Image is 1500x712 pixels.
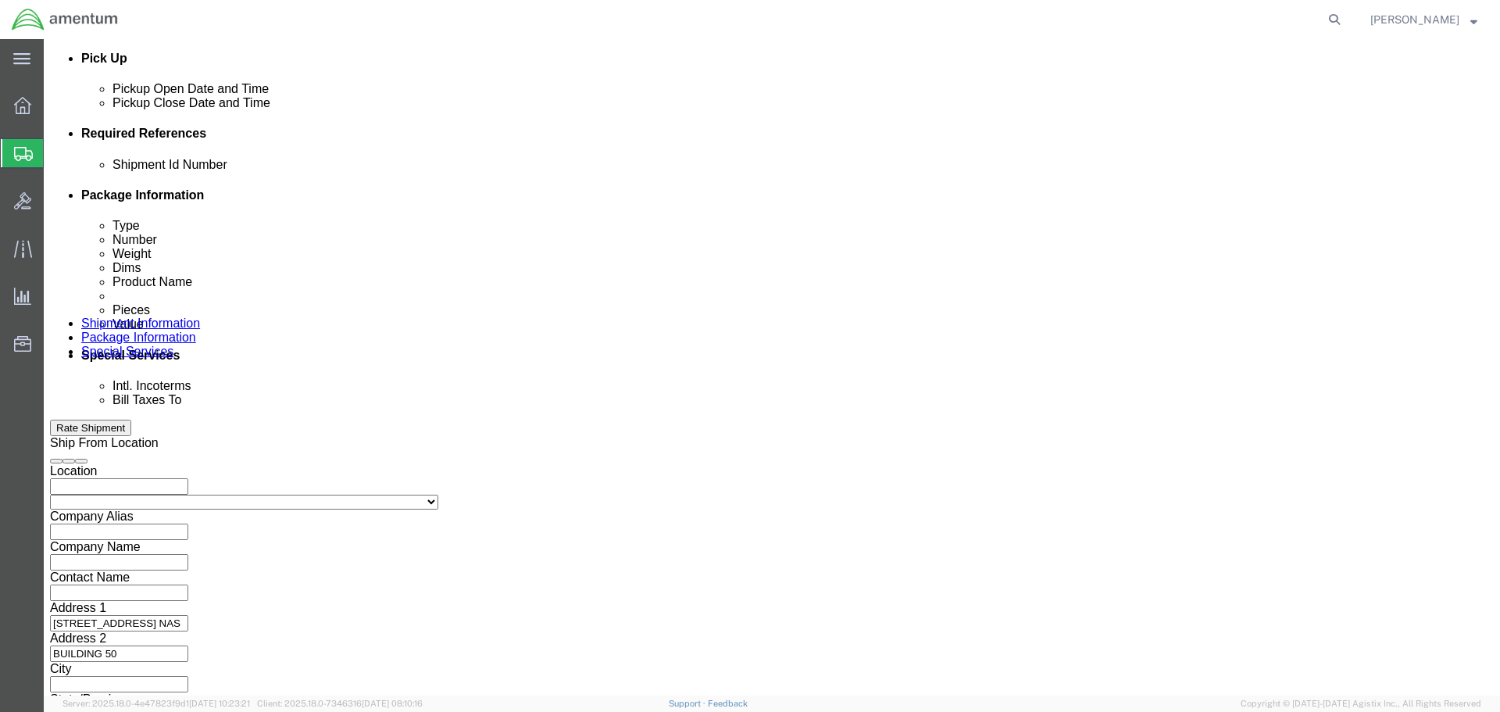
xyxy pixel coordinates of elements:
[362,699,423,708] span: [DATE] 08:10:16
[669,699,708,708] a: Support
[62,699,250,708] span: Server: 2025.18.0-4e47823f9d1
[1241,697,1481,710] span: Copyright © [DATE]-[DATE] Agistix Inc., All Rights Reserved
[1370,11,1459,28] span: Robert Howard
[11,8,119,31] img: logo
[257,699,423,708] span: Client: 2025.18.0-7346316
[708,699,748,708] a: Feedback
[44,39,1500,696] iframe: FS Legacy Container
[1370,10,1478,29] button: [PERSON_NAME]
[189,699,250,708] span: [DATE] 10:23:21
